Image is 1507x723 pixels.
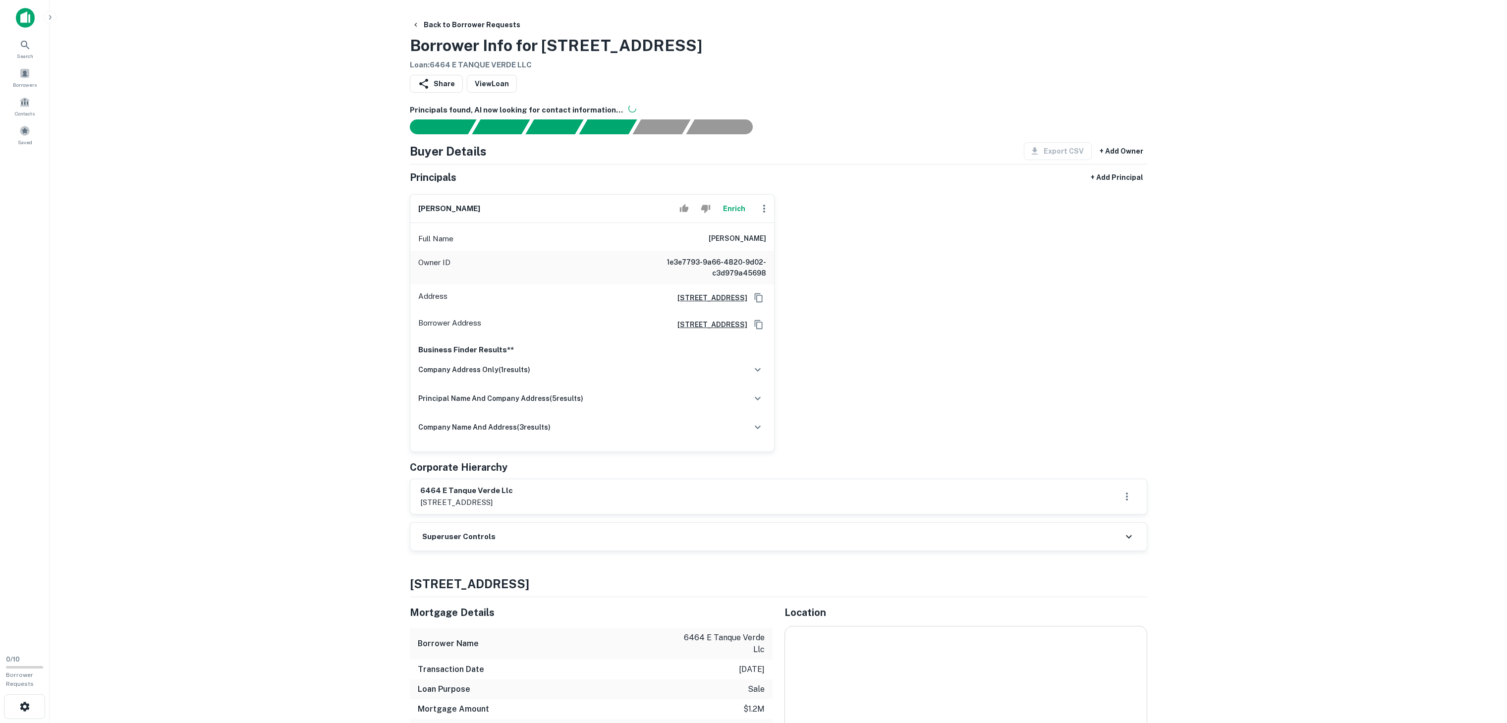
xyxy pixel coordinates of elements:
button: Copy Address [751,317,766,332]
h6: Loan : 6464 E TANQUE VERDE LLC [410,59,702,71]
div: AI fulfillment process complete. [686,119,765,134]
button: Reject [697,199,714,219]
a: Borrowers [3,64,47,91]
p: [DATE] [739,664,765,675]
span: Saved [18,138,32,146]
h6: principal name and company address ( 5 results) [418,393,583,404]
div: Principals found, AI now looking for contact information... [579,119,637,134]
h4: [STREET_ADDRESS] [410,575,1147,593]
p: Borrower Address [418,317,481,332]
div: Sending borrower request to AI... [398,119,472,134]
span: Borrowers [13,81,37,89]
p: Business Finder Results** [418,344,766,356]
h6: Principals found, AI now looking for contact information... [410,105,1147,116]
h4: Buyer Details [410,142,487,160]
span: Contacts [15,110,35,117]
h5: Mortgage Details [410,605,773,620]
p: [STREET_ADDRESS] [420,497,513,508]
iframe: Chat Widget [1457,644,1507,691]
h6: [PERSON_NAME] [418,203,480,215]
p: Address [418,290,447,305]
a: [STREET_ADDRESS] [670,292,747,303]
h6: company address only ( 1 results) [418,364,530,375]
button: Copy Address [751,290,766,305]
div: Principals found, still searching for contact information. This may take time... [632,119,690,134]
button: + Add Principal [1087,168,1147,186]
a: Contacts [3,93,47,119]
h6: [PERSON_NAME] [709,233,766,245]
span: Borrower Requests [6,671,34,687]
div: Documents found, AI parsing details... [525,119,583,134]
h6: Superuser Controls [422,531,496,543]
a: Saved [3,121,47,148]
p: Owner ID [418,257,450,278]
button: Back to Borrower Requests [408,16,524,34]
button: Enrich [719,199,750,219]
button: Accept [675,199,693,219]
a: [STREET_ADDRESS] [670,319,747,330]
h6: Transaction Date [418,664,484,675]
h6: Loan Purpose [418,683,470,695]
h6: company name and address ( 3 results) [418,422,551,433]
p: $1.2m [743,703,765,715]
h5: Corporate Hierarchy [410,460,507,475]
h5: Location [784,605,1147,620]
a: Search [3,35,47,62]
p: sale [748,683,765,695]
button: Share [410,75,463,93]
h3: Borrower Info for [STREET_ADDRESS] [410,34,702,57]
p: Full Name [418,233,453,245]
img: capitalize-icon.png [16,8,35,28]
a: ViewLoan [467,75,517,93]
h6: 6464 e tanque verde llc [420,485,513,497]
h5: Principals [410,170,456,185]
h6: 1e3e7793-9a66-4820-9d02-c3d979a45698 [647,257,766,278]
h6: Borrower Name [418,638,479,650]
span: 0 / 10 [6,656,20,663]
button: + Add Owner [1096,142,1147,160]
h6: Mortgage Amount [418,703,489,715]
p: 6464 e tanque verde llc [675,632,765,656]
span: Search [17,52,33,60]
div: Your request is received and processing... [472,119,530,134]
